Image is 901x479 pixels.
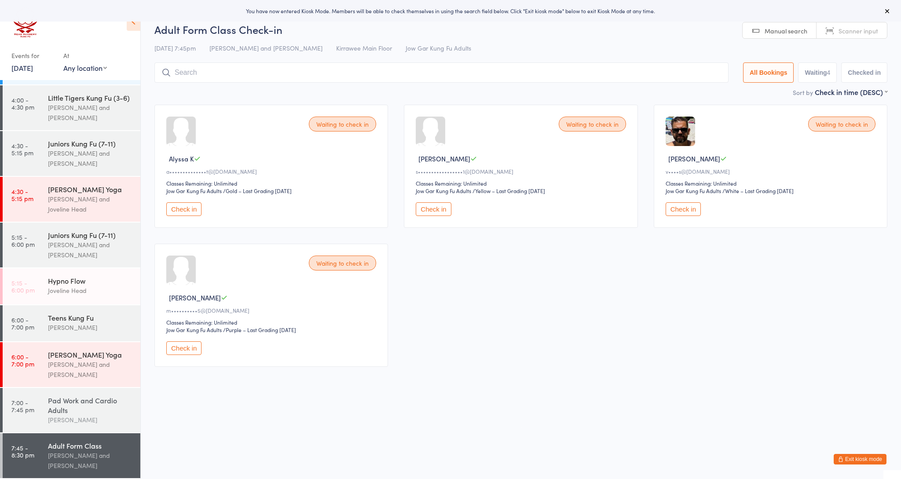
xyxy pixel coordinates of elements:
[666,117,695,146] img: image1755851263.png
[406,44,471,52] span: Jow Gar Kung Fu Adults
[166,318,379,326] div: Classes Remaining: Unlimited
[48,148,133,168] div: [PERSON_NAME] and [PERSON_NAME]
[793,88,813,97] label: Sort by
[154,44,196,52] span: [DATE] 7:45pm
[48,93,133,102] div: Little Tigers Kung Fu (3-6)
[48,313,133,322] div: Teens Kung Fu
[48,230,133,240] div: Juniors Kung Fu (7-11)
[3,177,140,222] a: 4:30 -5:15 pm[PERSON_NAME] Yoga[PERSON_NAME] and Joveline Head
[416,202,451,216] button: Check in
[11,444,34,458] time: 7:45 - 8:30 pm
[11,316,34,330] time: 6:00 - 7:00 pm
[3,223,140,267] a: 5:15 -6:00 pmJuniors Kung Fu (7-11)[PERSON_NAME] and [PERSON_NAME]
[166,168,379,175] div: a••••••••••••••t@[DOMAIN_NAME]
[416,179,628,187] div: Classes Remaining: Unlimited
[839,26,878,35] span: Scanner input
[166,307,379,314] div: m••••••••••5@[DOMAIN_NAME]
[11,96,34,110] time: 4:00 - 4:30 pm
[166,187,222,194] div: Jow Gar Kung Fu Adults
[169,293,221,302] span: [PERSON_NAME]
[48,415,133,425] div: [PERSON_NAME]
[48,102,133,123] div: [PERSON_NAME] and [PERSON_NAME]
[11,399,34,413] time: 7:00 - 7:45 pm
[309,117,376,132] div: Waiting to check in
[336,44,392,52] span: Kirrawee Main Floor
[827,69,831,76] div: 4
[841,62,887,83] button: Checked in
[3,131,140,176] a: 4:30 -5:15 pmJuniors Kung Fu (7-11)[PERSON_NAME] and [PERSON_NAME]
[48,139,133,148] div: Juniors Kung Fu (7-11)
[169,154,194,163] span: Alyssa K
[722,187,794,194] span: / White – Last Grading [DATE]
[223,187,292,194] span: / Gold – Last Grading [DATE]
[666,168,878,175] div: v••••s@[DOMAIN_NAME]
[668,154,720,163] span: [PERSON_NAME]
[166,341,201,355] button: Check in
[3,433,140,478] a: 7:45 -8:30 pmAdult Form Class[PERSON_NAME] and [PERSON_NAME]
[309,256,376,271] div: Waiting to check in
[48,194,133,214] div: [PERSON_NAME] and Joveline Head
[416,168,628,175] div: s•••••••••••••••••1@[DOMAIN_NAME]
[808,117,875,132] div: Waiting to check in
[559,117,626,132] div: Waiting to check in
[472,187,545,194] span: / Yellow – Last Grading [DATE]
[48,285,133,296] div: Joveline Head
[798,62,837,83] button: Waiting4
[11,142,33,156] time: 4:30 - 5:15 pm
[166,326,222,333] div: Jow Gar Kung Fu Adults
[9,7,42,40] img: Head Academy Kung Fu
[11,48,55,63] div: Events for
[666,179,878,187] div: Classes Remaining: Unlimited
[48,441,133,450] div: Adult Form Class
[48,350,133,359] div: [PERSON_NAME] Yoga
[3,342,140,387] a: 6:00 -7:00 pm[PERSON_NAME] Yoga[PERSON_NAME] and [PERSON_NAME]
[666,202,701,216] button: Check in
[743,62,794,83] button: All Bookings
[48,276,133,285] div: Hypno Flow
[11,63,33,73] a: [DATE]
[3,388,140,432] a: 7:00 -7:45 pmPad Work and Cardio Adults[PERSON_NAME]
[815,87,887,97] div: Check in time (DESC)
[223,326,296,333] span: / Purple – Last Grading [DATE]
[418,154,470,163] span: [PERSON_NAME]
[11,279,35,293] time: 5:15 - 6:00 pm
[209,44,322,52] span: [PERSON_NAME] and [PERSON_NAME]
[48,395,133,415] div: Pad Work and Cardio Adults
[154,22,887,37] h2: Adult Form Class Check-in
[11,188,33,202] time: 4:30 - 5:15 pm
[48,322,133,333] div: [PERSON_NAME]
[166,202,201,216] button: Check in
[666,187,721,194] div: Jow Gar Kung Fu Adults
[48,184,133,194] div: [PERSON_NAME] Yoga
[14,7,887,15] div: You have now entered Kiosk Mode. Members will be able to check themselves in using the search fie...
[48,450,133,471] div: [PERSON_NAME] and [PERSON_NAME]
[63,63,107,73] div: Any location
[154,62,729,83] input: Search
[11,353,34,367] time: 6:00 - 7:00 pm
[765,26,807,35] span: Manual search
[166,179,379,187] div: Classes Remaining: Unlimited
[3,85,140,130] a: 4:00 -4:30 pmLittle Tigers Kung Fu (3-6)[PERSON_NAME] and [PERSON_NAME]
[48,359,133,380] div: [PERSON_NAME] and [PERSON_NAME]
[48,240,133,260] div: [PERSON_NAME] and [PERSON_NAME]
[834,454,886,464] button: Exit kiosk mode
[3,268,140,304] a: 5:15 -6:00 pmHypno FlowJoveline Head
[63,48,107,63] div: At
[11,234,35,248] time: 5:15 - 6:00 pm
[416,187,471,194] div: Jow Gar Kung Fu Adults
[3,305,140,341] a: 6:00 -7:00 pmTeens Kung Fu[PERSON_NAME]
